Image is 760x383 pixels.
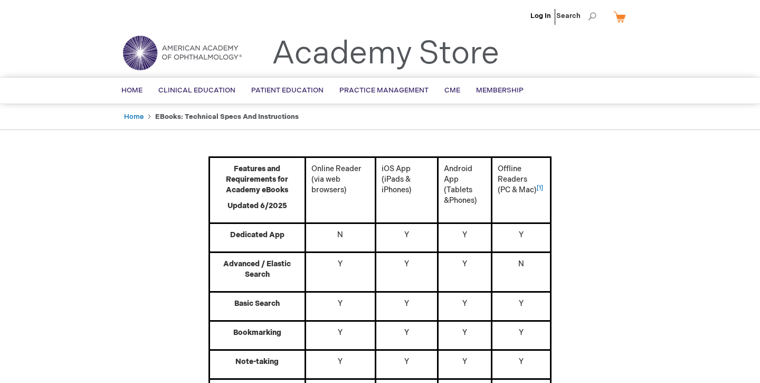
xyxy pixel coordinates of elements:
p: Y [382,328,432,338]
p: Y [444,298,486,309]
a: Log In [530,12,551,20]
p: Y [444,328,486,338]
a: Academy Store [272,35,499,73]
p: Y [498,298,545,309]
p: Y [382,298,432,309]
strong: Dedicated App [230,230,284,239]
p: Online Reader (via web browsers) [311,164,369,195]
p: Y [382,357,432,367]
p: Y [444,230,486,240]
p: Y [498,357,545,367]
p: Android App (Tablets &Phones) [444,164,486,206]
p: iOS App (iPads & iPhones) [382,164,432,195]
a: [1] [537,185,543,194]
strong: Note-taking [235,357,279,366]
span: Search [556,5,596,26]
span: CME [444,86,460,95]
span: Patient Education [251,86,324,95]
p: Y [444,357,486,367]
span: Home [121,86,142,95]
p: Y [311,259,369,269]
a: Home [124,113,144,121]
span: Membership [476,86,524,95]
strong: Basic Search [234,299,280,308]
strong: eBooks: Technical Specs and Instructions [155,113,299,121]
p: Y [311,328,369,338]
span: Clinical Education [158,86,235,95]
strong: Features and Requirements for Academy eBooks [226,164,288,194]
p: Y [311,357,369,367]
p: Y [444,259,486,269]
strong: Bookmarking [233,328,281,337]
p: N [311,230,369,240]
sup: [1] [537,185,543,191]
p: N [498,259,545,269]
p: Y [311,298,369,309]
p: Offline Readers (PC & Mac) [498,164,545,195]
p: Y [382,230,432,240]
strong: Advanced / Elastic Search [223,259,291,279]
p: Y [382,259,432,269]
p: Y [498,328,545,338]
strong: Updated 6/2025 [227,201,287,210]
span: Practice Management [339,86,429,95]
p: Y [498,230,545,240]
